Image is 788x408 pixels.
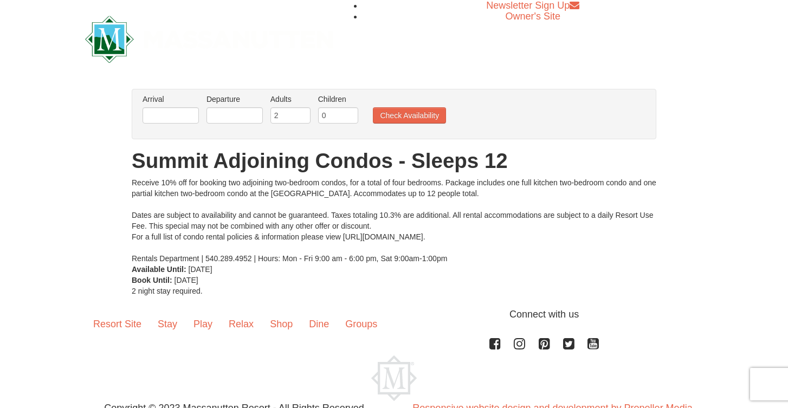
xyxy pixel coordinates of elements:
[337,307,385,341] a: Groups
[189,265,212,274] span: [DATE]
[206,94,263,105] label: Departure
[318,94,358,105] label: Children
[132,150,656,172] h1: Summit Adjoining Condos - Sleeps 12
[132,287,203,295] span: 2 night stay required.
[301,307,337,341] a: Dine
[132,276,172,284] strong: Book Until:
[371,355,417,401] img: Massanutten Resort Logo
[185,307,221,341] a: Play
[85,16,333,63] img: Massanutten Resort Logo
[506,11,560,22] a: Owner's Site
[262,307,301,341] a: Shop
[85,307,150,341] a: Resort Site
[85,307,703,322] p: Connect with us
[132,265,186,274] strong: Available Until:
[143,94,199,105] label: Arrival
[132,177,656,264] div: Receive 10% off for booking two adjoining two-bedroom condos, for a total of four bedrooms. Packa...
[270,94,311,105] label: Adults
[373,107,446,124] button: Check Availability
[175,276,198,284] span: [DATE]
[221,307,262,341] a: Relax
[150,307,185,341] a: Stay
[85,25,333,50] a: Massanutten Resort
